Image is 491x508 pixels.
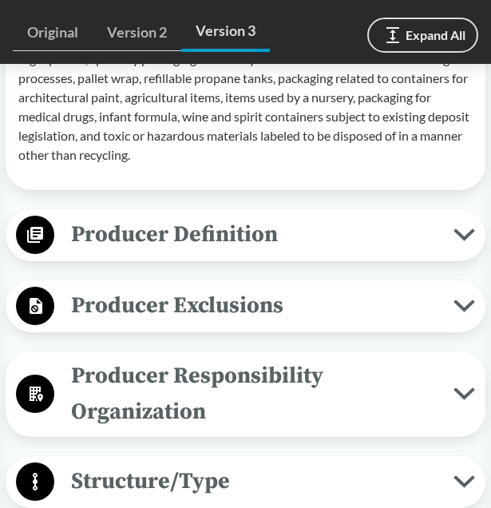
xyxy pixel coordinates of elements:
[54,358,453,430] span: Producer Responsibility Organization
[54,288,453,323] span: Producer Exclusions
[367,18,478,53] button: Expand All
[18,30,473,165] p: Other exclusions include: Rigid pallets, specialty packaging items only used in industrial or man...
[13,14,93,51] a: Original
[11,215,480,256] button: Producer Definition
[181,13,270,52] a: Version 3
[54,216,453,252] span: Producer Definition
[11,357,480,431] button: Producer Responsibility Organization
[93,14,181,51] a: Version 2
[11,286,480,327] button: Producer Exclusions
[11,462,480,502] button: Structure/Type
[54,463,453,499] span: Structure/Type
